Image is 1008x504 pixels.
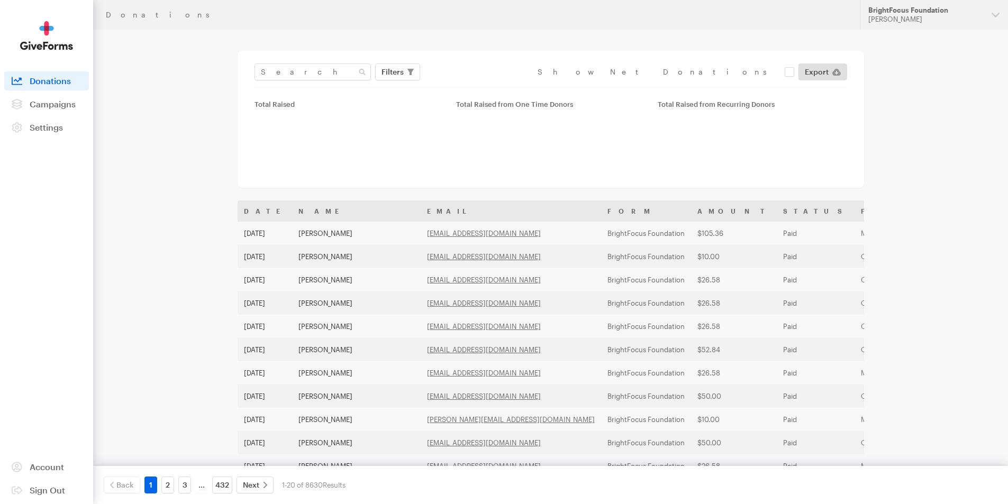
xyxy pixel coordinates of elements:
td: Paid [777,361,855,384]
td: $10.00 [691,408,777,431]
td: BrightFocus Foundation [601,408,691,431]
td: Paid [777,222,855,245]
span: Donations [30,76,71,86]
th: Email [421,200,601,222]
td: [DATE] [238,338,292,361]
a: [EMAIL_ADDRESS][DOMAIN_NAME] [427,229,541,237]
a: Next [237,476,274,493]
span: Settings [30,122,63,132]
div: 1-20 of 8630 [282,476,346,493]
a: [EMAIL_ADDRESS][DOMAIN_NAME] [427,369,541,377]
td: [PERSON_NAME] [292,408,421,431]
td: Paid [777,268,855,291]
td: [DATE] [238,361,292,384]
span: Next [243,479,259,491]
span: Filters [382,66,404,78]
td: One time [855,315,976,338]
td: Paid [777,338,855,361]
td: BrightFocus Foundation [601,315,691,338]
td: [PERSON_NAME] [292,431,421,454]
div: Total Raised from One Time Donors [456,100,645,108]
td: $26.58 [691,361,777,384]
td: One time [855,291,976,315]
a: Campaigns [4,95,89,114]
td: BrightFocus Foundation [601,268,691,291]
div: Total Raised [255,100,443,108]
td: $10.00 [691,245,777,268]
td: [DATE] [238,431,292,454]
a: [EMAIL_ADDRESS][DOMAIN_NAME] [427,438,541,447]
a: Account [4,457,89,476]
td: $105.36 [691,222,777,245]
td: Paid [777,291,855,315]
span: Sign Out [30,485,65,495]
td: Monthly [855,408,976,431]
td: Paid [777,315,855,338]
td: BrightFocus Foundation [601,222,691,245]
td: Monthly [855,222,976,245]
td: [DATE] [238,222,292,245]
a: [EMAIL_ADDRESS][DOMAIN_NAME] [427,392,541,400]
td: $26.58 [691,291,777,315]
a: [EMAIL_ADDRESS][DOMAIN_NAME] [427,462,541,470]
td: [PERSON_NAME] [292,268,421,291]
td: [PERSON_NAME] [292,338,421,361]
span: Export [805,66,829,78]
td: Paid [777,245,855,268]
td: $50.00 [691,384,777,408]
td: BrightFocus Foundation [601,291,691,315]
input: Search Name & Email [255,63,371,80]
td: $52.84 [691,338,777,361]
span: Results [323,481,346,489]
td: [PERSON_NAME] [292,384,421,408]
td: Monthly [855,361,976,384]
td: $26.58 [691,454,777,478]
th: Name [292,200,421,222]
a: [EMAIL_ADDRESS][DOMAIN_NAME] [427,252,541,261]
a: [EMAIL_ADDRESS][DOMAIN_NAME] [427,276,541,284]
td: Monthly [855,454,976,478]
td: Paid [777,384,855,408]
th: Form [601,200,691,222]
td: BrightFocus Foundation [601,245,691,268]
td: $26.58 [691,268,777,291]
td: [PERSON_NAME] [292,454,421,478]
a: [PERSON_NAME][EMAIL_ADDRESS][DOMAIN_NAME] [427,415,595,424]
td: [PERSON_NAME] [292,222,421,245]
td: Paid [777,454,855,478]
button: Filters [375,63,420,80]
td: [DATE] [238,245,292,268]
td: One time [855,384,976,408]
td: $26.58 [691,315,777,338]
td: One time [855,245,976,268]
img: GiveForms [20,21,73,50]
span: Campaigns [30,99,76,109]
td: [PERSON_NAME] [292,361,421,384]
a: 432 [212,476,232,493]
a: [EMAIL_ADDRESS][DOMAIN_NAME] [427,299,541,307]
td: One time [855,431,976,454]
a: Settings [4,118,89,137]
td: One time [855,268,976,291]
td: [DATE] [238,291,292,315]
td: $50.00 [691,431,777,454]
a: Sign Out [4,481,89,500]
td: BrightFocus Foundation [601,384,691,408]
td: BrightFocus Foundation [601,431,691,454]
td: [PERSON_NAME] [292,245,421,268]
div: Total Raised from Recurring Donors [658,100,847,108]
th: Date [238,200,292,222]
td: [DATE] [238,454,292,478]
td: Paid [777,431,855,454]
td: BrightFocus Foundation [601,361,691,384]
td: [DATE] [238,384,292,408]
span: Account [30,462,64,472]
th: Status [777,200,855,222]
th: Frequency [855,200,976,222]
a: 2 [161,476,174,493]
td: BrightFocus Foundation [601,338,691,361]
a: Donations [4,71,89,90]
td: [PERSON_NAME] [292,315,421,338]
a: [EMAIL_ADDRESS][DOMAIN_NAME] [427,345,541,354]
td: [DATE] [238,408,292,431]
